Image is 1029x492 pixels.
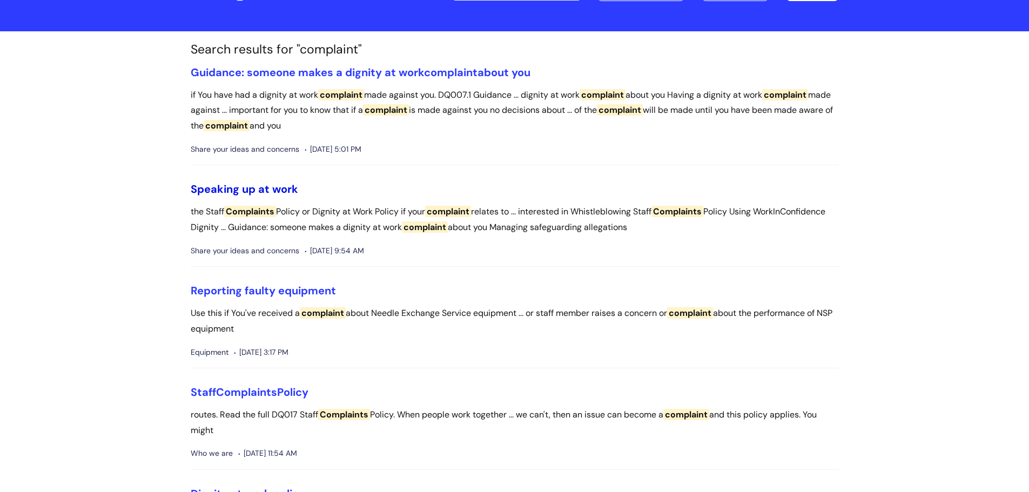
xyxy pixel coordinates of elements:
span: [DATE] 11:54 AM [238,447,297,460]
span: [DATE] 3:17 PM [234,346,288,359]
span: complaint [667,307,713,319]
span: complaint [318,89,364,100]
span: Equipment [191,346,228,359]
span: complaint [363,104,409,116]
span: Share your ideas and concerns [191,143,299,156]
a: Speaking up at work [191,182,298,196]
p: Use this if You've received a about Needle Exchange Service equipment ... or staff member raises ... [191,306,839,337]
span: [DATE] 9:54 AM [305,244,364,258]
span: complaint [762,89,808,100]
span: complaint [597,104,643,116]
span: complaint [300,307,346,319]
span: [DATE] 5:01 PM [305,143,361,156]
span: Complaints [651,206,703,217]
span: complaint [424,65,477,79]
span: Complaints [224,206,276,217]
p: the Staff Policy or Dignity at Work Policy if your relates to ... interested in Whistleblowing St... [191,204,839,235]
span: Complaints [216,385,277,399]
span: complaint [663,409,709,420]
span: Complaints [318,409,370,420]
p: if You have had a dignity at work made against you. DQ007.1 Guidance ... dignity at work about yo... [191,87,839,134]
span: complaint [425,206,471,217]
p: routes. Read the full DQ017 Staff Policy. When people work together ... we can't, then an issue c... [191,407,839,439]
a: Guidance: someone makes a dignity at workcomplaintabout you [191,65,530,79]
span: complaint [204,120,250,131]
h1: Search results for "complaint" [191,42,839,57]
a: StaffComplaintsPolicy [191,385,308,399]
a: Reporting faulty equipment [191,284,336,298]
span: complaint [402,221,448,233]
span: complaint [580,89,626,100]
span: Who we are [191,447,233,460]
span: Share your ideas and concerns [191,244,299,258]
